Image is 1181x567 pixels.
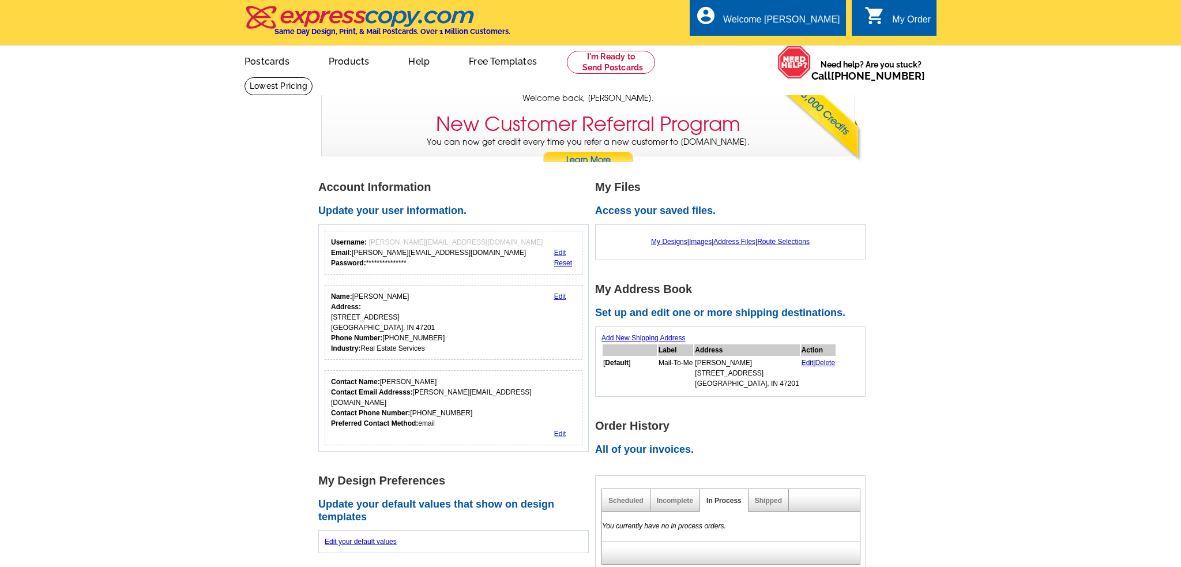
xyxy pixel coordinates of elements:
a: [PHONE_NUMBER] [831,70,925,82]
td: [ ] [603,357,657,389]
h1: My Design Preferences [318,475,595,487]
a: In Process [706,497,742,505]
div: Your login information. [325,231,582,275]
h2: Update your user information. [318,205,595,217]
th: Address [694,344,799,356]
h2: All of your invoices. [595,444,872,456]
a: Edit [802,359,814,367]
td: | [801,357,836,389]
a: Reset [554,259,572,267]
h2: Set up and edit one or more shipping destinations. [595,307,872,320]
span: Welcome back, [PERSON_NAME]. [522,92,654,104]
a: Scheduled [608,497,644,505]
a: Postcards [226,47,308,74]
a: Edit [554,292,566,301]
strong: Contact Email Addresss: [331,388,413,396]
span: Call [811,70,925,82]
a: Route Selections [757,238,810,246]
strong: Contact Phone Number: [331,409,410,417]
a: Images [689,238,712,246]
div: Welcome [PERSON_NAME] [723,14,840,31]
span: [PERSON_NAME][EMAIL_ADDRESS][DOMAIN_NAME] [368,238,543,246]
th: Action [801,344,836,356]
strong: Password: [331,259,366,267]
a: Learn More [543,152,634,169]
strong: Address: [331,303,361,311]
a: Edit [554,430,566,438]
a: My Designs [651,238,687,246]
p: You can now get credit every time you refer a new customer to [DOMAIN_NAME]. [322,136,855,169]
a: Help [390,47,448,74]
strong: Contact Name: [331,378,380,386]
a: Free Templates [450,47,555,74]
th: Label [658,344,693,356]
h1: My Files [595,181,872,193]
h1: Order History [595,420,872,432]
b: Default [605,359,629,367]
img: help [777,46,811,79]
div: [PERSON_NAME] [PERSON_NAME][EMAIL_ADDRESS][DOMAIN_NAME] [PHONE_NUMBER] email [331,377,576,429]
i: account_circle [695,5,716,26]
h1: My Address Book [595,283,872,295]
span: Need help? Are you stuck? [811,59,931,82]
a: Products [310,47,388,74]
a: Same Day Design, Print, & Mail Postcards. Over 1 Million Customers. [245,14,510,36]
div: | | | [601,231,859,253]
td: Mail-To-Me [658,357,693,389]
h3: New Customer Referral Program [436,112,740,136]
h2: Access your saved files. [595,205,872,217]
div: Your personal details. [325,285,582,360]
h1: Account Information [318,181,595,193]
a: Edit your default values [325,538,397,546]
a: Address Files [713,238,755,246]
div: Who should we contact regarding order issues? [325,370,582,445]
h4: Same Day Design, Print, & Mail Postcards. Over 1 Million Customers. [274,27,510,36]
em: You currently have no in process orders. [602,522,726,530]
strong: Name: [331,292,352,301]
strong: Phone Number: [331,334,382,342]
a: shopping_cart My Order [864,13,931,27]
strong: Preferred Contact Method: [331,419,418,427]
div: [PERSON_NAME] [STREET_ADDRESS] [GEOGRAPHIC_DATA], IN 47201 [PHONE_NUMBER] Real Estate Services [331,291,445,354]
a: Shipped [755,497,782,505]
h2: Update your default values that show on design templates [318,498,595,523]
td: [PERSON_NAME] [STREET_ADDRESS] [GEOGRAPHIC_DATA], IN 47201 [694,357,799,389]
a: Incomplete [657,497,693,505]
strong: Industry: [331,344,360,352]
div: My Order [892,14,931,31]
a: Delete [815,359,835,367]
a: Add New Shipping Address [601,334,685,342]
strong: Username: [331,238,367,246]
a: Edit [554,249,566,257]
i: shopping_cart [864,5,885,26]
strong: Email: [331,249,352,257]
